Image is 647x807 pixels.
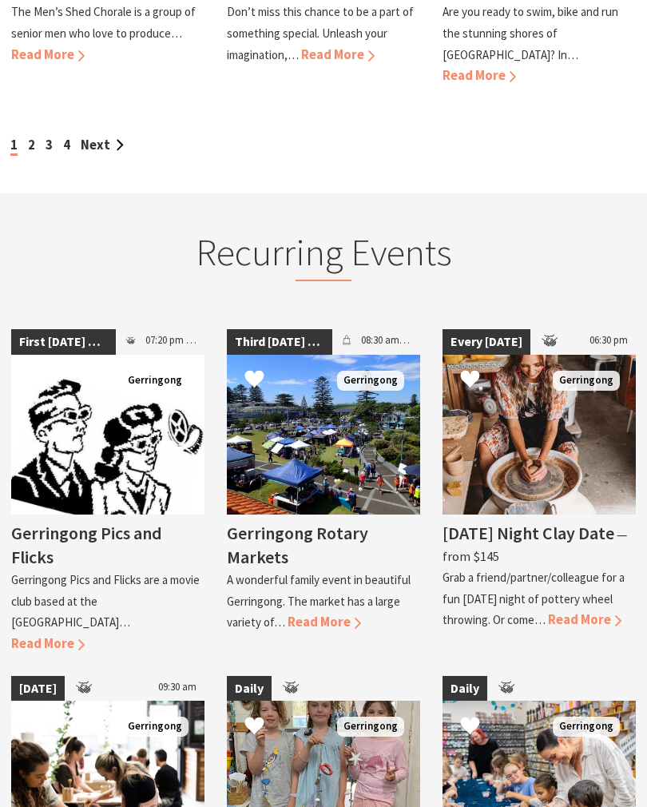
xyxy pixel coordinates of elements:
[443,330,636,655] a: Every [DATE] 06:30 pm Photo shows female sitting at pottery wheel with hands on a ball of clay Ge...
[150,677,204,702] span: 09:30 am
[443,527,627,566] span: ⁠— from $145
[114,231,533,283] h2: Recurring Events
[301,47,375,64] span: Read More
[63,137,70,154] a: 4
[227,523,368,569] h4: Gerringong Rotary Markets
[353,330,420,356] span: 08:30 am - 01:30 pm
[553,372,620,392] span: Gerringong
[137,330,204,356] span: 07:20 pm - 09:30 pm
[553,718,620,737] span: Gerringong
[443,330,530,356] span: Every [DATE]
[11,47,85,64] span: Read More
[13,701,65,756] button: Click to Favourite Pottery Wheelthrowing Experience
[227,573,411,630] p: A wonderful family event in beautiful Gerringong. The market has a large variety of…
[121,372,189,392] span: Gerringong
[582,330,636,356] span: 06:30 pm
[228,354,280,409] button: Click to Favourite Gerringong Rotary Markets
[11,5,196,42] p: The Men’s Shed Chorale is a group of senior men who love to produce…
[228,701,280,756] button: Click to Favourite Beachy Hanging Decoration Workshop
[444,354,496,409] button: Click to Favourite Friday Night Clay Date
[11,330,204,655] a: First [DATE] of the month 07:20 pm - 09:30 pm Gerringong Gerringong Pics and Flicks Gerringong Pi...
[11,636,85,653] span: Read More
[548,612,621,629] span: Read More
[337,718,404,737] span: Gerringong
[11,677,65,702] span: [DATE]
[227,356,420,515] img: Christmas Market and Street Parade
[443,677,487,702] span: Daily
[28,137,35,154] a: 2
[443,523,614,545] h4: [DATE] Night Clay Date
[443,356,636,515] img: Photo shows female sitting at pottery wheel with hands on a ball of clay
[227,330,332,356] span: Third [DATE] of the Month
[11,523,162,569] h4: Gerringong Pics and Flicks
[227,677,272,702] span: Daily
[227,330,420,655] a: Third [DATE] of the Month 08:30 am - 01:30 pm Christmas Market and Street Parade Gerringong Gerri...
[10,137,18,157] span: 1
[443,5,618,62] p: Are you ready to swim, bike and run the stunning shores of [GEOGRAPHIC_DATA]? In…
[81,137,124,154] a: Next
[227,5,414,62] p: Don’t miss this chance to be a part of something special. Unleash your imagination,…
[46,137,53,154] a: 3
[13,354,65,409] button: Click to Favourite Gerringong Pics and Flicks
[337,372,404,392] span: Gerringong
[121,718,189,737] span: Gerringong
[443,570,625,628] p: Grab a friend/partner/colleague for a fun [DATE] night of pottery wheel throwing. Or come…
[288,614,361,631] span: Read More
[11,330,116,356] span: First [DATE] of the month
[11,573,200,630] p: Gerringong Pics and Flicks are a movie club based at the [GEOGRAPHIC_DATA]…
[444,701,496,756] button: Click to Favourite Beading Workshop
[443,68,516,85] span: Read More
